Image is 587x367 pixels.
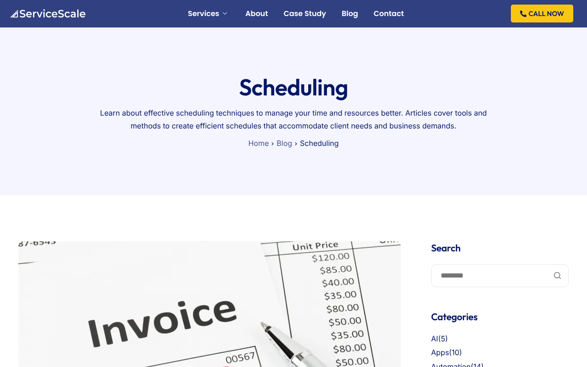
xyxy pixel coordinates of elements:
a: Blog [342,10,358,17]
a: AI [431,334,438,343]
a: Services [188,10,230,17]
a: CALL NOW [511,5,573,22]
h4: Categories [431,310,569,324]
p: Learn about effective scheduling techniques to manage your time and resources better. Articles co... [99,106,488,132]
nav: Breadcrumbs [18,138,569,150]
span: CALL NOW [529,10,564,17]
a: Blog [277,139,292,148]
h4: Search [431,241,569,255]
span: Scheduling [300,139,338,148]
a: ServiceScale logo representing business automation for tradies [9,9,86,17]
a: Contact [374,10,404,17]
a: About [245,10,268,17]
h1: Scheduling [239,73,348,101]
a: Home [248,139,269,148]
li: (10) [431,347,569,359]
img: ServiceScale logo representing business automation for tradies [9,9,86,18]
a: Case Study [283,10,326,17]
li: (5) [431,333,569,345]
a: Apps [431,348,449,357]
